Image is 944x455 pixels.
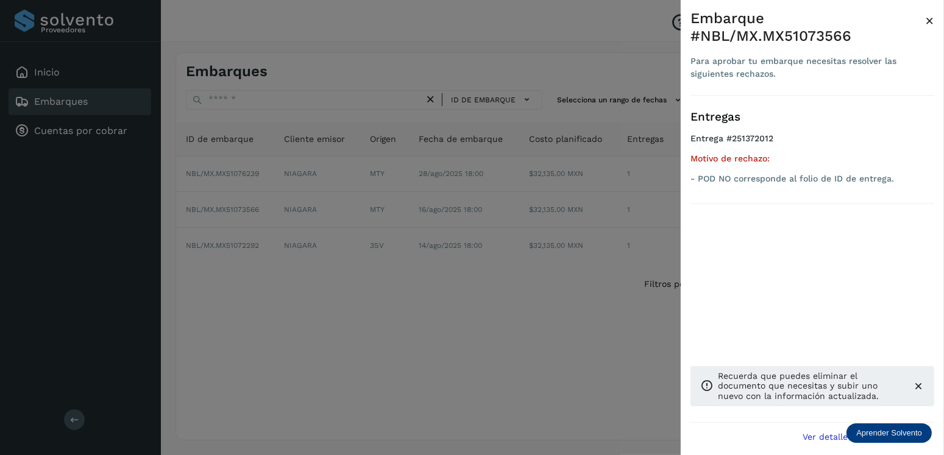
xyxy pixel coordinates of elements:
[846,423,932,443] div: Aprender Solvento
[690,174,934,184] p: - POD NO corresponde al folio de ID de entrega.
[925,12,934,29] span: ×
[690,55,925,80] div: Para aprobar tu embarque necesitas resolver las siguientes rechazos.
[690,153,934,164] h5: Motivo de rechazo:
[856,428,922,438] p: Aprender Solvento
[690,10,925,45] div: Embarque #NBL/MX.MX51073566
[718,371,903,401] p: Recuerda que puedes eliminar el documento que necesitas y subir uno nuevo con la información actu...
[690,133,934,153] h4: Entrega #251372012
[803,432,907,441] span: Ver detalle de embarque
[925,10,934,32] button: Close
[795,423,934,450] button: Ver detalle de embarque
[690,110,934,124] h3: Entregas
